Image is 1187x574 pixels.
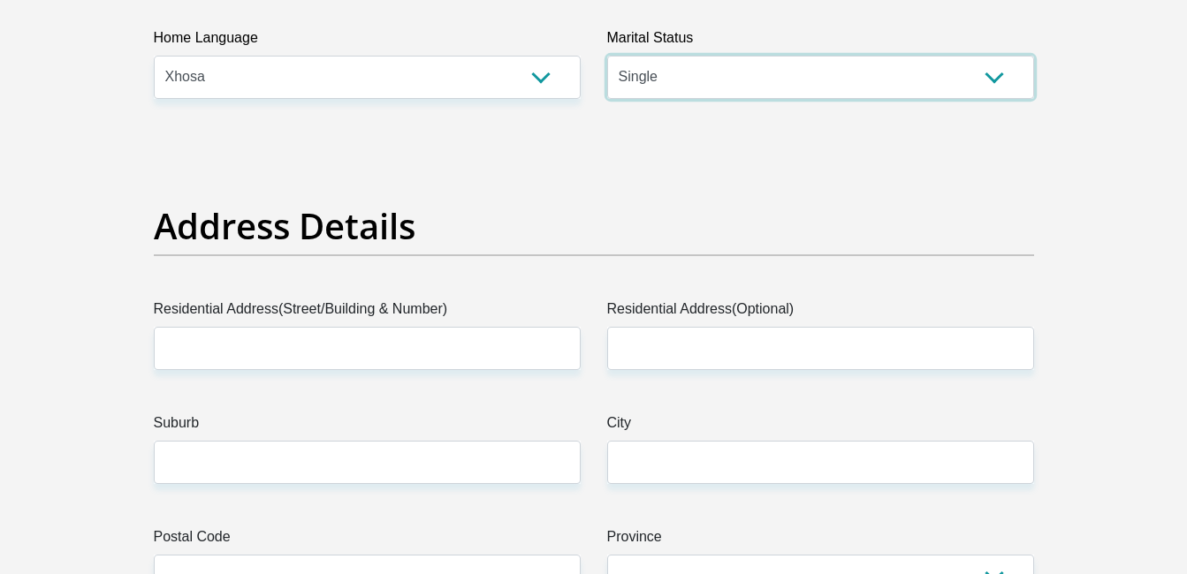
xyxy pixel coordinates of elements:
input: Valid residential address [154,327,581,370]
label: Residential Address(Street/Building & Number) [154,298,581,327]
input: Address line 2 (Optional) [607,327,1034,370]
h2: Address Details [154,205,1034,247]
label: Postal Code [154,526,581,555]
label: Home Language [154,27,581,56]
label: Marital Status [607,27,1034,56]
input: City [607,441,1034,484]
label: City [607,412,1034,441]
label: Province [607,526,1034,555]
input: Suburb [154,441,581,484]
label: Suburb [154,412,581,441]
label: Residential Address(Optional) [607,298,1034,327]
